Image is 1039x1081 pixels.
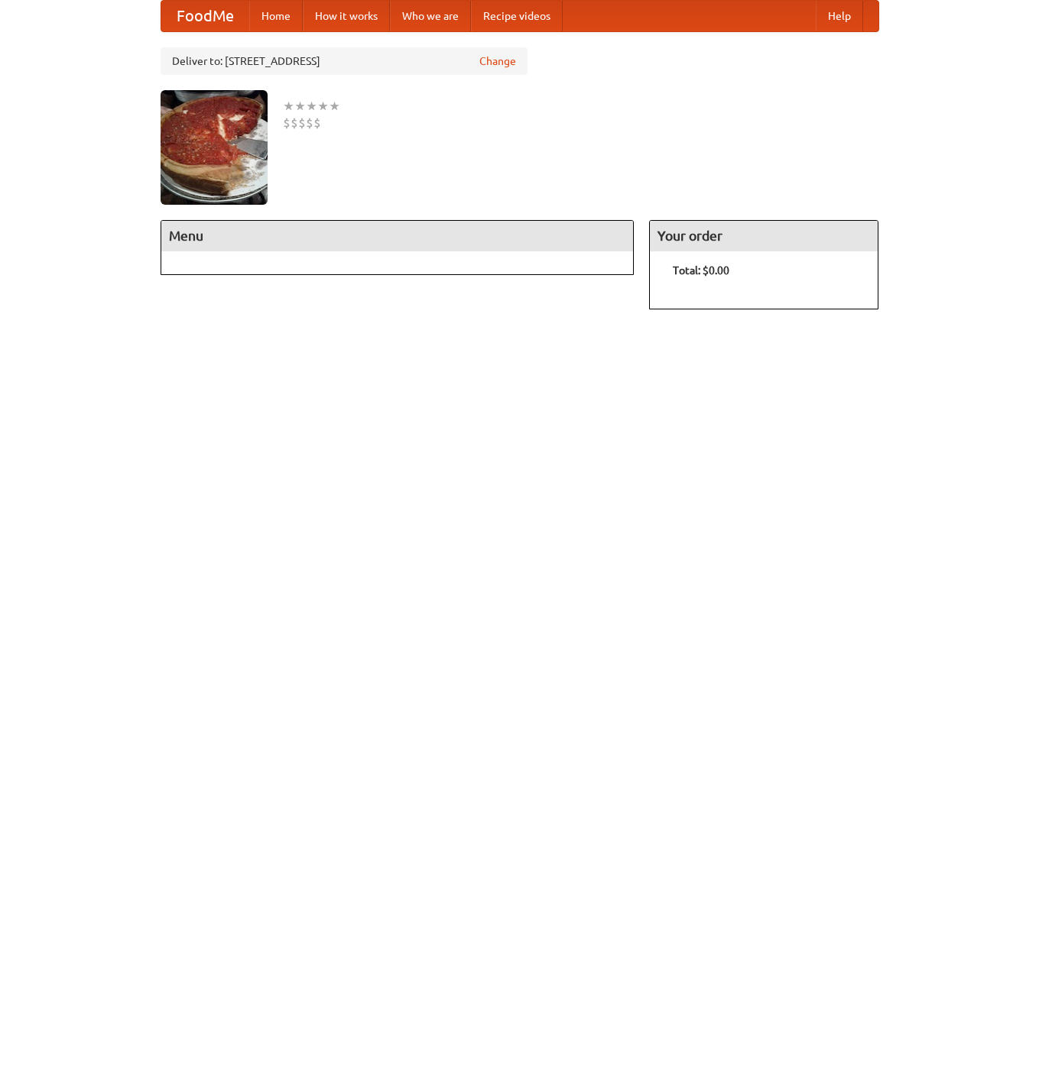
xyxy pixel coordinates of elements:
li: $ [306,115,313,131]
li: $ [283,115,291,131]
div: Deliver to: [STREET_ADDRESS] [161,47,528,75]
li: $ [313,115,321,131]
a: Change [479,53,516,69]
li: ★ [294,98,306,115]
li: ★ [283,98,294,115]
li: ★ [317,98,329,115]
h4: Your order [650,221,878,251]
b: Total: $0.00 [673,264,729,277]
img: angular.jpg [161,90,268,205]
a: FoodMe [161,1,249,31]
a: Help [816,1,863,31]
li: $ [291,115,298,131]
a: How it works [303,1,390,31]
a: Home [249,1,303,31]
li: $ [298,115,306,131]
li: ★ [306,98,317,115]
h4: Menu [161,221,634,251]
li: ★ [329,98,340,115]
a: Who we are [390,1,471,31]
a: Recipe videos [471,1,563,31]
